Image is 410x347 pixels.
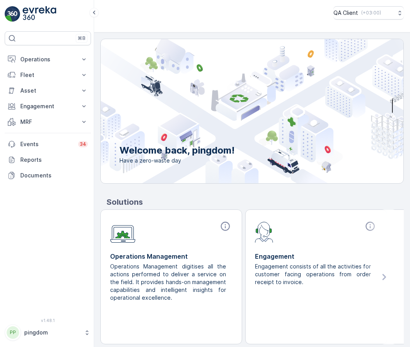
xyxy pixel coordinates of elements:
[20,87,75,95] p: Asset
[255,221,273,243] img: module-icon
[110,263,226,302] p: Operations Management digitises all the actions performed to deliver a service on the field. It p...
[255,263,371,286] p: Engagement consists of all the activities for customer facing operations from order receipt to in...
[23,6,56,22] img: logo_light-DOdMpM7g.png
[5,152,91,168] a: Reports
[361,10,381,16] p: ( +03:00 )
[333,9,358,17] p: QA Client
[20,55,75,63] p: Operations
[110,221,135,243] img: module-icon
[20,102,75,110] p: Engagement
[80,141,86,147] p: 34
[7,326,19,339] div: PP
[5,67,91,83] button: Fleet
[20,156,88,164] p: Reports
[110,252,232,261] p: Operations Management
[5,324,91,341] button: PPpingdom
[119,144,235,157] p: Welcome back, pingdom!
[5,83,91,98] button: Asset
[20,140,73,148] p: Events
[255,252,377,261] p: Engagement
[119,157,235,165] span: Have a zero-waste day
[5,136,91,152] a: Events34
[5,168,91,183] a: Documents
[20,172,88,179] p: Documents
[20,118,75,126] p: MRF
[5,318,91,323] span: v 1.48.1
[5,52,91,67] button: Operations
[66,39,403,183] img: city illustration
[20,71,75,79] p: Fleet
[5,98,91,114] button: Engagement
[333,6,404,20] button: QA Client(+03:00)
[24,329,80,336] p: pingdom
[78,35,86,41] p: ⌘B
[107,196,404,208] p: Solutions
[5,6,20,22] img: logo
[5,114,91,130] button: MRF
